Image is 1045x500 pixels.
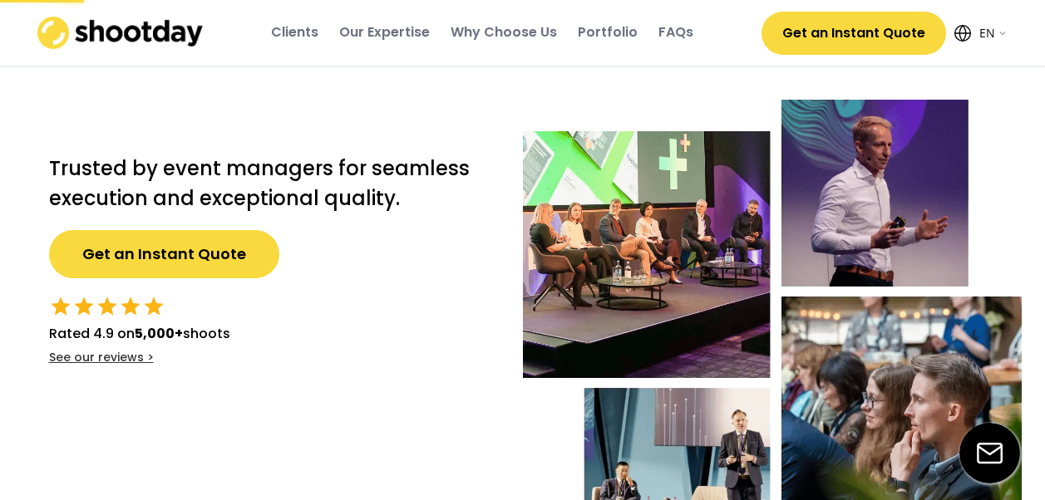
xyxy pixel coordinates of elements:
button: star [119,295,142,318]
div: Why Choose Us [451,23,557,42]
img: email-icon%20%281%29.svg [959,423,1020,483]
button: Get an Instant Quote [49,230,279,278]
div: FAQs [658,23,693,42]
strong: 5,000+ [135,324,183,343]
button: star [142,295,165,318]
button: Get an Instant Quote [762,12,946,55]
button: star [96,295,119,318]
button: star [72,295,96,318]
div: Our Expertise [339,23,430,42]
h2: Trusted by event managers for seamless execution and exceptional quality. [49,154,490,213]
button: star [49,295,72,318]
img: shootday_logo.png [37,17,204,49]
div: See our reviews > [49,350,154,366]
img: Icon%20feather-globe%20%281%29.svg [954,25,971,42]
div: Portfolio [578,23,638,42]
div: Rated 4.9 on shoots [49,324,230,344]
div: Clients [271,23,318,42]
